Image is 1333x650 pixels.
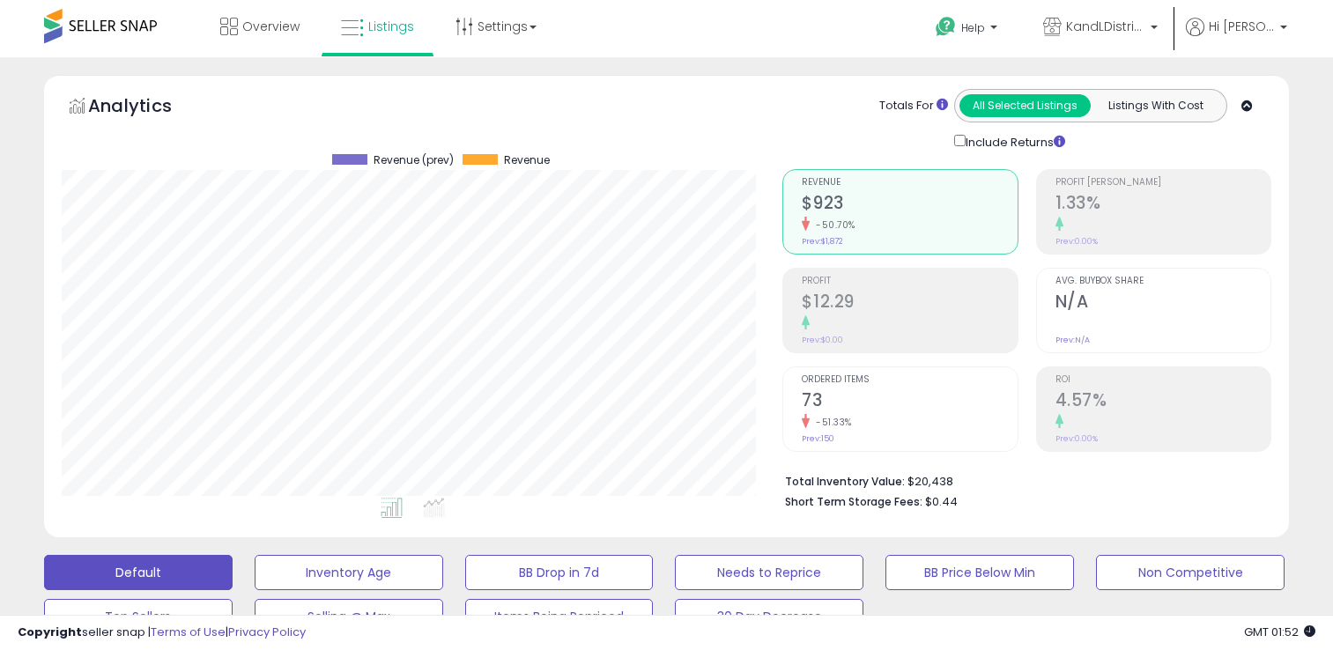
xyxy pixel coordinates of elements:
[465,555,654,590] button: BB Drop in 7d
[802,390,1017,414] h2: 73
[1055,390,1270,414] h2: 4.57%
[44,555,233,590] button: Default
[810,218,855,232] small: -50.70%
[935,16,957,38] i: Get Help
[785,474,905,489] b: Total Inventory Value:
[785,494,922,509] b: Short Term Storage Fees:
[802,433,834,444] small: Prev: 150
[802,178,1017,188] span: Revenue
[44,599,233,634] button: Top Sellers
[925,493,958,510] span: $0.44
[242,18,300,35] span: Overview
[941,131,1086,151] div: Include Returns
[802,375,1017,385] span: Ordered Items
[802,292,1017,315] h2: $12.29
[465,599,654,634] button: Items Being Repriced
[504,154,550,166] span: Revenue
[1066,18,1145,35] span: KandLDistribution LLC
[810,416,852,429] small: -51.33%
[675,599,863,634] button: 30 Day Decrease
[18,624,82,640] strong: Copyright
[1186,18,1287,57] a: Hi [PERSON_NAME]
[374,154,454,166] span: Revenue (prev)
[885,555,1074,590] button: BB Price Below Min
[785,469,1258,491] li: $20,438
[151,624,226,640] a: Terms of Use
[1209,18,1275,35] span: Hi [PERSON_NAME]
[255,555,443,590] button: Inventory Age
[1096,555,1285,590] button: Non Competitive
[1055,335,1090,345] small: Prev: N/A
[88,93,206,122] h5: Analytics
[18,624,306,641] div: seller snap | |
[1055,236,1098,247] small: Prev: 0.00%
[1055,375,1270,385] span: ROI
[675,555,863,590] button: Needs to Reprice
[802,335,843,345] small: Prev: $0.00
[368,18,414,35] span: Listings
[1090,94,1221,117] button: Listings With Cost
[1055,292,1270,315] h2: N/A
[802,236,843,247] small: Prev: $1,872
[879,98,948,114] div: Totals For
[1055,193,1270,217] h2: 1.33%
[802,193,1017,217] h2: $923
[255,599,443,634] button: Selling @ Max
[961,20,985,35] span: Help
[959,94,1091,117] button: All Selected Listings
[922,3,1015,57] a: Help
[1055,277,1270,286] span: Avg. Buybox Share
[228,624,306,640] a: Privacy Policy
[1055,433,1098,444] small: Prev: 0.00%
[1055,178,1270,188] span: Profit [PERSON_NAME]
[802,277,1017,286] span: Profit
[1244,624,1315,640] span: 2025-08-10 01:52 GMT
